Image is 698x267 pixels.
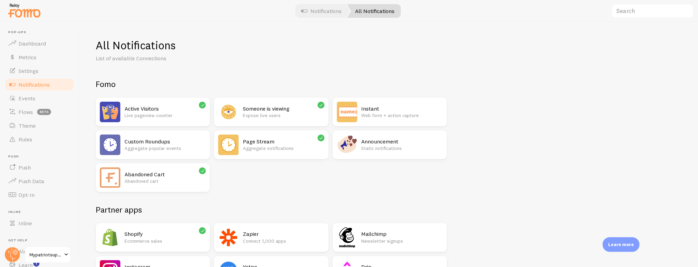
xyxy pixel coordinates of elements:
span: Notifications [19,81,50,88]
h2: Active Visitors [125,105,206,112]
span: Inline [19,220,32,227]
h2: Someone is viewing [243,105,324,112]
span: Dashboard [19,40,46,47]
a: Events [4,91,75,105]
img: Custom Roundups [100,135,120,155]
a: Dashboard [4,37,75,50]
p: Learn more [608,241,634,248]
a: Mypatriotsupply [25,246,71,263]
h2: Custom Roundups [125,138,206,145]
span: Settings [19,67,38,74]
a: Notifications [4,78,75,91]
p: Aggregate popular events [125,145,206,152]
img: Page Stream [218,135,239,155]
img: Active Visitors [100,102,120,122]
span: Push [8,154,75,159]
p: Live pageview counter [125,112,206,119]
a: Metrics [4,50,75,64]
h2: Announcement [362,138,443,145]
a: Opt-In [4,188,75,202]
a: Theme [4,119,75,132]
span: Opt-In [19,191,35,198]
div: Learn more [603,237,640,252]
img: fomo-relay-logo-orange.svg [7,2,42,19]
p: Connect 1,000 apps [243,238,324,244]
a: Flows beta [4,105,75,119]
h2: Mailchimp [362,230,443,238]
span: Events [19,95,35,102]
a: Push Data [4,174,75,188]
h2: Fomo [96,79,447,89]
span: Push [19,164,31,171]
p: Web form + action capture [362,112,443,119]
p: Static notifications [362,145,443,152]
span: Flows [19,109,33,115]
p: Ecommerce sales [125,238,206,244]
span: Rules [19,136,32,143]
span: beta [37,109,51,115]
span: Inline [8,210,75,214]
p: List of available Connections [96,54,260,62]
h2: Page Stream [243,138,324,145]
img: Announcement [337,135,357,155]
h2: Shopify [125,230,206,238]
h1: All Notifications [96,38,682,52]
span: Mypatriotsupply [29,251,62,259]
h2: Partner apps [96,204,447,215]
img: Mailchimp [337,227,357,248]
svg: <p>Watch New Feature Tutorials!</p> [33,260,39,267]
span: Push Data [19,178,44,185]
img: Zapier [218,227,239,248]
a: Push [4,161,75,174]
span: Pop-ups [8,30,75,35]
span: Theme [19,122,36,129]
a: Alerts [4,244,75,258]
img: Instant [337,102,357,122]
img: Abandoned Cart [100,167,120,188]
img: Someone is viewing [218,102,239,122]
p: Expose live users [243,112,324,119]
img: Shopify [100,227,120,248]
p: Aggregate notifications [243,145,324,152]
h2: Abandoned Cart [125,171,206,178]
a: Rules [4,132,75,146]
p: Newsletter signups [362,238,443,244]
a: Inline [4,216,75,230]
a: Settings [4,64,75,78]
h2: Instant [362,105,443,112]
p: Abandoned cart [125,178,206,185]
span: Metrics [19,54,36,61]
h2: Zapier [243,230,324,238]
span: Get Help [8,238,75,243]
